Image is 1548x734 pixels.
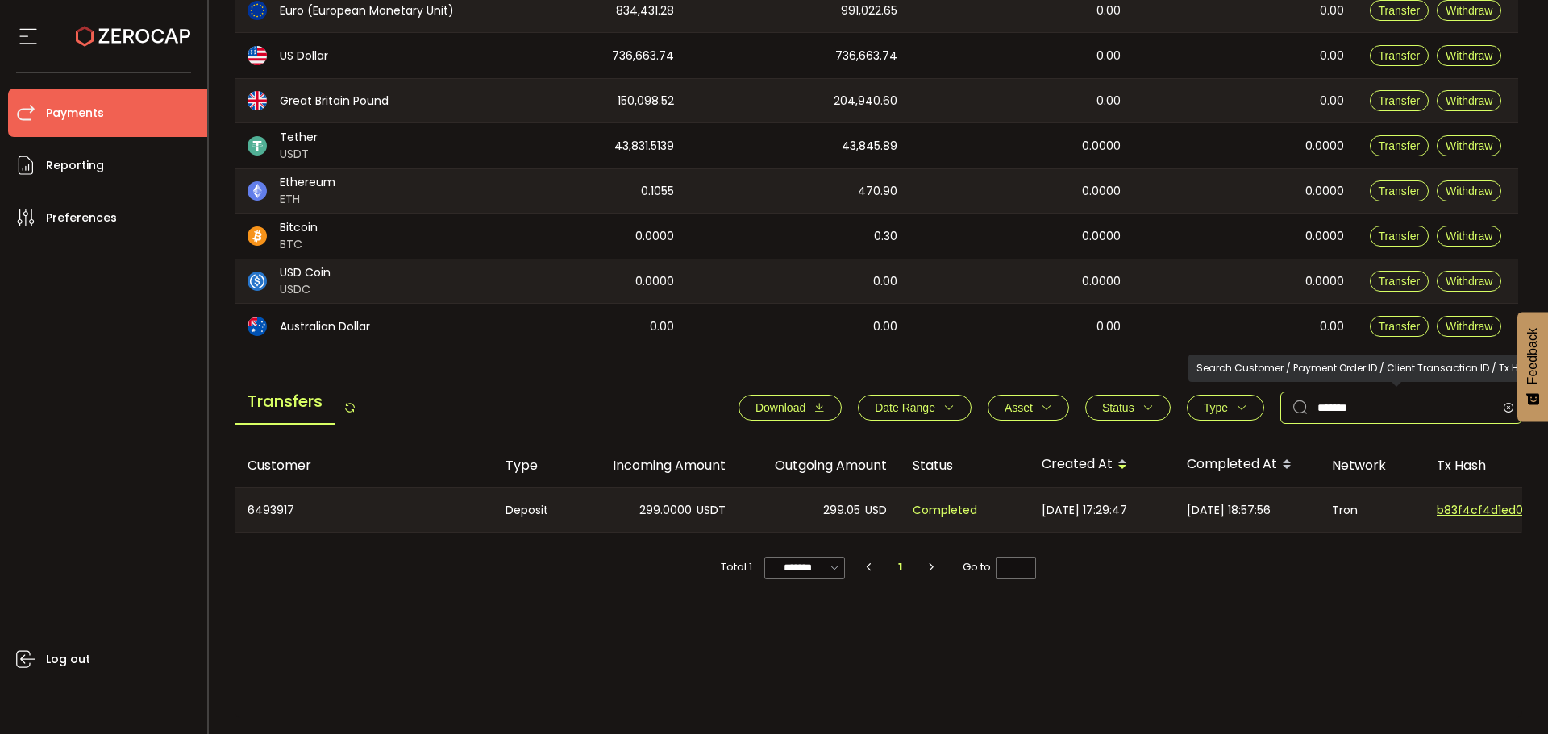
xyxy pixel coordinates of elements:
[1319,488,1424,532] div: Tron
[1370,316,1429,337] button: Transfer
[1305,227,1344,246] span: 0.0000
[248,1,267,20] img: eur_portfolio.svg
[1174,451,1319,479] div: Completed At
[873,317,897,336] span: 0.00
[1379,139,1421,152] span: Transfer
[248,91,267,110] img: gbp_portfolio.svg
[248,46,267,65] img: usd_portfolio.svg
[1437,271,1501,292] button: Withdraw
[46,206,117,230] span: Preferences
[280,264,331,281] span: USD Coin
[1188,355,1546,382] div: Search Customer / Payment Order ID / Client Transaction ID / Tx Hash
[1437,180,1501,201] button: Withdraw
[721,556,752,578] span: Total 1
[1379,94,1421,107] span: Transfer
[280,236,318,253] span: BTC
[739,456,900,475] div: Outgoing Amount
[46,154,104,177] span: Reporting
[1320,92,1344,110] span: 0.00
[248,317,267,336] img: aud_portfolio.svg
[1096,2,1121,20] span: 0.00
[1525,328,1540,384] span: Feedback
[886,556,915,578] li: 1
[1446,139,1492,152] span: Withdraw
[1320,2,1344,20] span: 0.00
[635,227,674,246] span: 0.0000
[1305,272,1344,291] span: 0.0000
[1437,226,1501,247] button: Withdraw
[1305,137,1344,156] span: 0.0000
[900,456,1029,475] div: Status
[248,272,267,291] img: usdc_portfolio.svg
[1319,456,1424,475] div: Network
[842,137,897,156] span: 43,845.89
[618,92,674,110] span: 150,098.52
[865,501,887,520] span: USD
[697,501,726,520] span: USDT
[1082,182,1121,201] span: 0.0000
[1096,317,1121,336] span: 0.00
[1437,90,1501,111] button: Withdraw
[616,2,674,20] span: 834,431.28
[1096,92,1121,110] span: 0.00
[280,174,335,191] span: Ethereum
[874,227,897,246] span: 0.30
[1082,272,1121,291] span: 0.0000
[1370,226,1429,247] button: Transfer
[635,272,674,291] span: 0.0000
[1437,45,1501,66] button: Withdraw
[280,219,318,236] span: Bitcoin
[1446,230,1492,243] span: Withdraw
[641,182,674,201] span: 0.1055
[46,102,104,125] span: Payments
[280,191,335,208] span: ETH
[1204,401,1228,414] span: Type
[280,146,318,163] span: USDT
[46,648,90,671] span: Log out
[280,2,454,19] span: Euro (European Monetary Unit)
[614,137,674,156] span: 43,831.5139
[1370,271,1429,292] button: Transfer
[235,379,335,425] span: Transfers
[235,488,493,532] div: 6493917
[1082,227,1121,246] span: 0.0000
[280,318,370,335] span: Australian Dollar
[1187,501,1271,520] span: [DATE] 18:57:56
[875,401,935,414] span: Date Range
[988,395,1069,421] button: Asset
[1379,275,1421,288] span: Transfer
[755,401,805,414] span: Download
[248,181,267,201] img: eth_portfolio.svg
[1029,451,1174,479] div: Created At
[1096,47,1121,65] span: 0.00
[835,47,897,65] span: 736,663.74
[858,395,972,421] button: Date Range
[1370,45,1429,66] button: Transfer
[1370,135,1429,156] button: Transfer
[248,226,267,246] img: btc_portfolio.svg
[280,93,389,110] span: Great Britain Pound
[1437,316,1501,337] button: Withdraw
[1446,320,1492,333] span: Withdraw
[1370,180,1429,201] button: Transfer
[963,556,1036,578] span: Go to
[1467,657,1548,734] iframe: Chat Widget
[1437,135,1501,156] button: Withdraw
[873,272,897,291] span: 0.00
[834,92,897,110] span: 204,940.60
[235,456,493,475] div: Customer
[823,501,860,520] span: 299.05
[1379,230,1421,243] span: Transfer
[612,47,674,65] span: 736,663.74
[1379,185,1421,197] span: Transfer
[1005,401,1033,414] span: Asset
[1082,137,1121,156] span: 0.0000
[1320,47,1344,65] span: 0.00
[650,317,674,336] span: 0.00
[1379,4,1421,17] span: Transfer
[1085,395,1171,421] button: Status
[858,182,897,201] span: 470.90
[493,488,577,532] div: Deposit
[1446,275,1492,288] span: Withdraw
